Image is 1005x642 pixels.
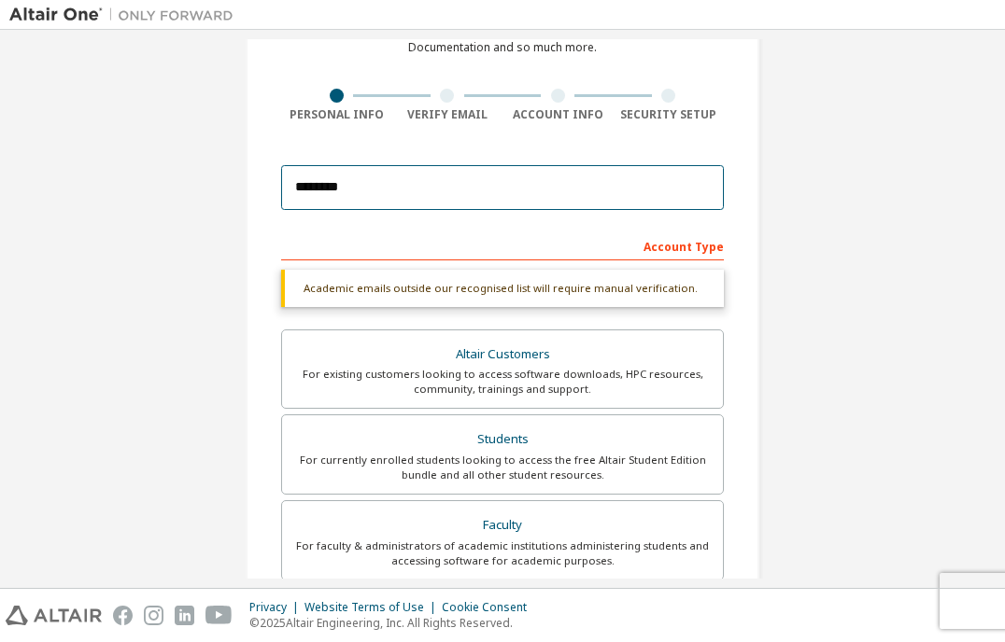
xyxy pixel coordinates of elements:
div: For faculty & administrators of academic institutions administering students and accessing softwa... [293,538,712,568]
img: facebook.svg [113,606,133,625]
div: Academic emails outside our recognised list will require manual verification. [281,270,724,307]
div: Faculty [293,512,712,538]
div: Altair Customers [293,342,712,368]
div: For Free Trials, Licenses, Downloads, Learning & Documentation and so much more. [373,25,632,55]
div: For existing customers looking to access software downloads, HPC resources, community, trainings ... [293,367,712,397]
div: Students [293,426,712,453]
div: Personal Info [281,107,392,122]
img: Altair One [9,6,243,24]
p: © 2025 Altair Engineering, Inc. All Rights Reserved. [249,615,538,631]
div: Cookie Consent [442,600,538,615]
div: Website Terms of Use [304,600,442,615]
img: youtube.svg [205,606,233,625]
img: instagram.svg [144,606,163,625]
div: Account Info [502,107,614,122]
div: Privacy [249,600,304,615]
img: altair_logo.svg [6,606,102,625]
img: linkedin.svg [175,606,194,625]
div: Verify Email [392,107,503,122]
div: For currently enrolled students looking to access the free Altair Student Edition bundle and all ... [293,453,712,482]
div: Account Type [281,230,724,260]
div: Security Setup [614,107,725,122]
